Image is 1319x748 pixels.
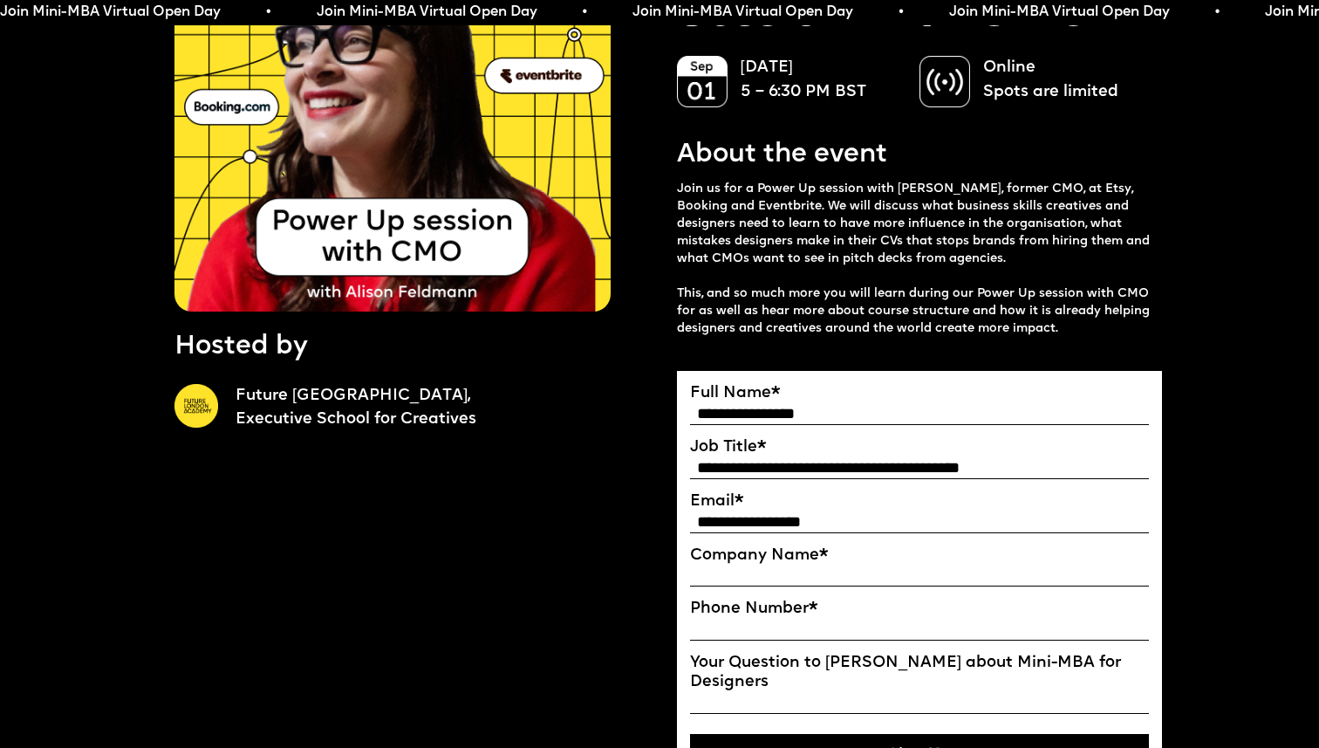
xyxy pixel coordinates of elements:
[690,600,1149,619] label: Phone Number
[677,137,887,174] p: About the event
[690,492,1149,511] label: Email
[583,3,588,21] span: •
[266,3,271,21] span: •
[899,3,904,21] span: •
[690,654,1149,692] label: Your Question to [PERSON_NAME] about Mini-MBA for Designers
[690,546,1149,566] label: Company Name
[690,384,1149,403] label: Full Name
[1215,3,1220,21] span: •
[741,56,902,103] p: [DATE] 5 – 6:30 PM BST
[174,329,308,366] p: Hosted by
[983,56,1145,103] p: Online Spots are limited
[174,384,218,428] img: A yellow circle with Future London Academy logo
[690,438,1149,457] label: Job Title
[236,384,659,431] a: Future [GEOGRAPHIC_DATA],Executive School for Creatives
[677,181,1162,338] p: Join us for a Power Up session with [PERSON_NAME], former CMO, at Etsy, Booking and Eventbrite. W...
